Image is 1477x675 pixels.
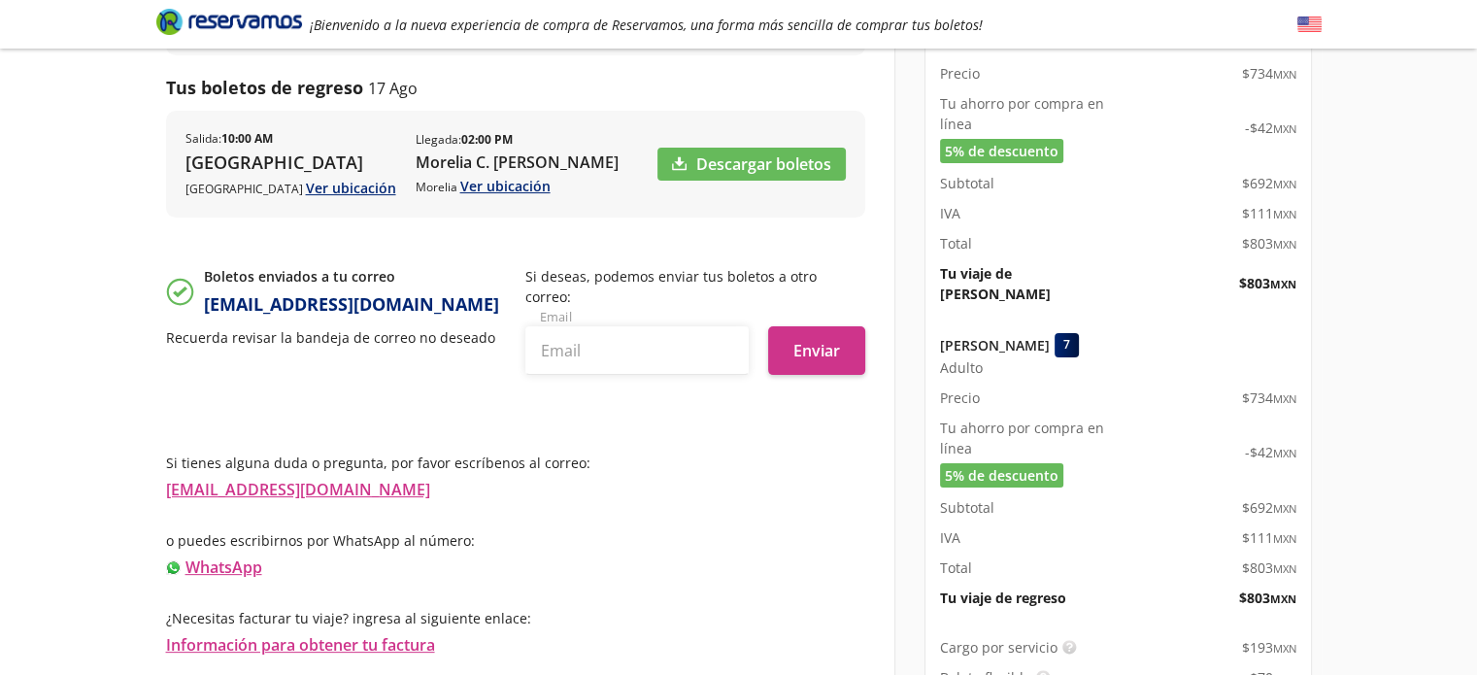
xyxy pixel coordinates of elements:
[416,151,619,174] p: Morelia C. [PERSON_NAME]
[525,266,865,307] p: Si deseas, podemos enviar tus boletos a otro correo:
[940,557,972,578] p: Total
[940,263,1119,304] p: Tu viaje de [PERSON_NAME]
[1239,588,1296,608] span: $ 803
[461,131,513,148] b: 02:00 PM
[310,16,983,34] em: ¡Bienvenido a la nueva experiencia de compra de Reservamos, una forma más sencilla de comprar tus...
[1273,531,1296,546] small: MXN
[1270,277,1296,291] small: MXN
[1242,63,1296,84] span: $ 734
[1242,497,1296,518] span: $ 692
[1242,388,1296,408] span: $ 734
[1273,561,1296,576] small: MXN
[166,453,865,473] p: Si tienes alguna duda o pregunta, por favor escríbenos al correo:
[185,178,396,198] p: [GEOGRAPHIC_DATA]
[1273,67,1296,82] small: MXN
[1242,557,1296,578] span: $ 803
[185,130,273,148] p: Salida :
[368,77,418,100] p: 17 Ago
[1273,391,1296,406] small: MXN
[940,63,980,84] p: Precio
[1273,501,1296,516] small: MXN
[940,335,1050,355] p: [PERSON_NAME]
[940,203,960,223] p: IVA
[166,608,865,628] p: ¿Necesitas facturar tu viaje? ingresa al siguiente enlace:
[1297,13,1322,37] button: English
[940,637,1057,658] p: Cargo por servicio
[204,266,499,287] p: Boletos enviados a tu correo
[768,326,865,375] button: Enviar
[940,497,994,518] p: Subtotal
[166,327,506,348] p: Recuerda revisar la bandeja de correo no deseado
[1242,527,1296,548] span: $ 111
[1273,207,1296,221] small: MXN
[1055,333,1079,357] div: 7
[185,150,396,176] p: [GEOGRAPHIC_DATA]
[416,176,619,196] p: Morelia
[166,75,363,101] p: Tus boletos de regreso
[940,418,1119,458] p: Tu ahorro por compra en línea
[1273,121,1296,136] small: MXN
[204,291,499,318] p: [EMAIL_ADDRESS][DOMAIN_NAME]
[185,557,262,578] a: WhatsApp
[657,148,846,181] a: Descargar boletos
[945,141,1058,161] span: 5% de descuento
[156,7,302,36] i: Brand Logo
[460,177,551,195] a: Ver ubicación
[156,7,302,42] a: Brand Logo
[1245,442,1296,462] span: -$ 42
[1273,446,1296,460] small: MXN
[940,173,994,193] p: Subtotal
[940,527,960,548] p: IVA
[1273,177,1296,191] small: MXN
[1239,273,1296,293] span: $ 803
[1242,637,1296,658] span: $ 193
[940,233,972,253] p: Total
[1273,641,1296,656] small: MXN
[166,530,865,551] p: o puedes escribirnos por WhatsApp al número:
[166,634,435,656] a: Información para obtener tu factura
[940,588,1066,608] p: Tu viaje de regreso
[525,326,749,375] input: Email
[940,93,1119,134] p: Tu ahorro por compra en línea
[1242,233,1296,253] span: $ 803
[940,357,983,378] span: Adulto
[1270,591,1296,606] small: MXN
[1242,173,1296,193] span: $ 692
[1245,118,1296,138] span: -$ 42
[166,479,430,500] a: [EMAIL_ADDRESS][DOMAIN_NAME]
[940,388,980,408] p: Precio
[416,131,513,149] p: Llegada :
[945,465,1058,486] span: 5% de descuento
[1242,203,1296,223] span: $ 111
[306,179,396,197] a: Ver ubicación
[1273,237,1296,252] small: MXN
[221,130,273,147] b: 10:00 AM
